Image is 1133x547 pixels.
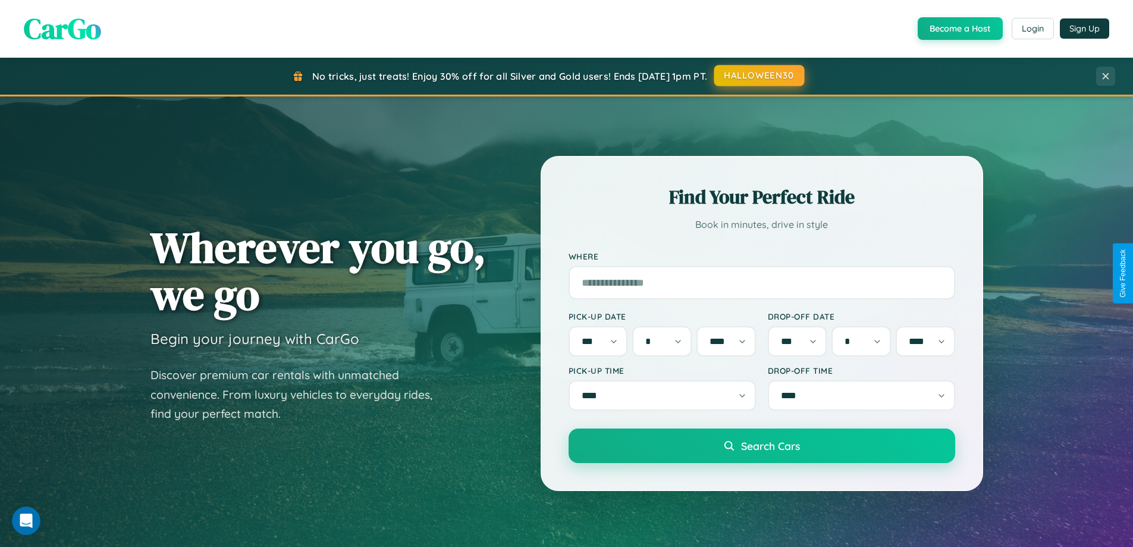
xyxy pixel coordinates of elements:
[569,216,955,233] p: Book in minutes, drive in style
[569,365,756,376] label: Pick-up Time
[1060,18,1109,39] button: Sign Up
[714,65,805,86] button: HALLOWEEN30
[150,224,486,318] h1: Wherever you go, we go
[150,365,448,424] p: Discover premium car rentals with unmatched convenience. From luxury vehicles to everyday rides, ...
[1012,18,1054,39] button: Login
[569,184,955,210] h2: Find Your Perfect Ride
[24,9,101,48] span: CarGo
[768,365,955,376] label: Drop-off Time
[12,507,40,535] iframe: Intercom live chat
[1119,249,1127,298] div: Give Feedback
[741,439,800,452] span: Search Cars
[768,311,955,321] label: Drop-off Date
[150,330,359,348] h3: Begin your journey with CarGo
[569,251,955,261] label: Where
[569,311,756,321] label: Pick-up Date
[569,429,955,463] button: Search Cars
[918,17,1003,40] button: Become a Host
[312,70,707,82] span: No tricks, just treats! Enjoy 30% off for all Silver and Gold users! Ends [DATE] 1pm PT.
